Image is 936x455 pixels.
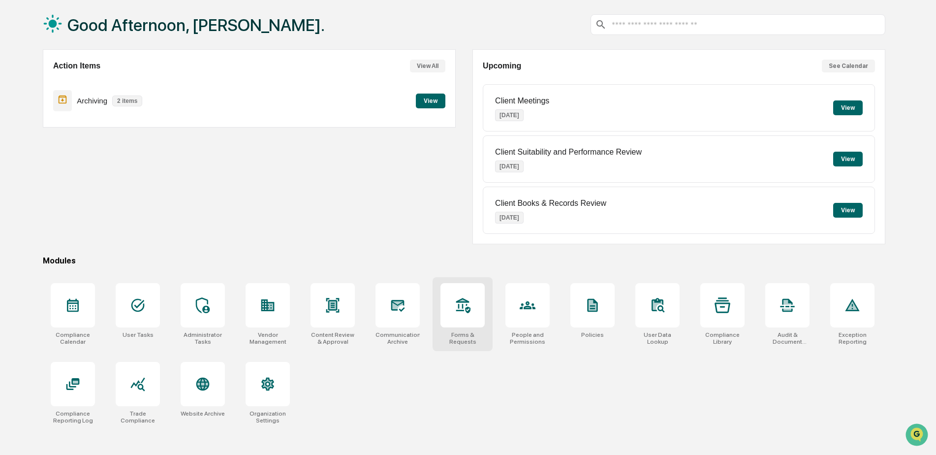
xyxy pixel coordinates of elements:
div: Exception Reporting [830,331,874,345]
span: [PERSON_NAME] [31,134,80,142]
span: [DATE] [87,161,107,168]
p: Client Books & Records Review [495,199,606,208]
div: Trade Compliance [116,410,160,424]
img: 1746055101610-c473b297-6a78-478c-a979-82029cc54cd1 [10,75,28,93]
div: 🖐️ [10,202,18,210]
div: Website Archive [181,410,225,417]
a: 🖐️Preclearance [6,197,67,215]
p: 2 items [112,96,142,106]
div: Policies [581,331,604,338]
span: [DATE] [87,134,107,142]
div: Audit & Document Logs [765,331,810,345]
div: User Tasks [123,331,154,338]
button: View All [410,60,445,72]
span: Preclearance [20,201,63,211]
div: Modules [43,256,885,265]
span: • [82,134,85,142]
button: See Calendar [822,60,875,72]
button: Start new chat [167,78,179,90]
h1: Good Afternoon, [PERSON_NAME]. [67,15,325,35]
div: People and Permissions [505,331,550,345]
button: See all [153,107,179,119]
h2: Action Items [53,62,100,70]
button: View [833,203,863,218]
span: Attestations [81,201,122,211]
p: How can we help? [10,21,179,36]
img: 8933085812038_c878075ebb4cc5468115_72.jpg [21,75,38,93]
div: Organization Settings [246,410,290,424]
a: 🗄️Attestations [67,197,126,215]
div: Communications Archive [375,331,420,345]
img: Jack Rasmussen [10,125,26,140]
div: Vendor Management [246,331,290,345]
div: Forms & Requests [440,331,485,345]
h2: Upcoming [483,62,521,70]
a: Powered byPylon [69,244,119,252]
button: View [833,152,863,166]
div: Compliance Reporting Log [51,410,95,424]
span: [PERSON_NAME] [31,161,80,168]
div: 🗄️ [71,202,79,210]
div: Content Review & Approval [311,331,355,345]
div: Compliance Calendar [51,331,95,345]
p: [DATE] [495,212,524,224]
img: 1746055101610-c473b297-6a78-478c-a979-82029cc54cd1 [20,134,28,142]
span: • [82,161,85,168]
span: Data Lookup [20,220,62,230]
div: Start new chat [44,75,161,85]
a: View [416,96,445,105]
a: 🔎Data Lookup [6,216,66,234]
iframe: Open customer support [905,422,931,449]
img: Jack Rasmussen [10,151,26,167]
span: Pylon [98,244,119,252]
input: Clear [26,45,162,55]
p: Client Meetings [495,97,549,105]
p: [DATE] [495,161,524,172]
div: We're available if you need us! [44,85,135,93]
div: Past conversations [10,109,63,117]
div: User Data Lookup [635,331,680,345]
button: View [833,100,863,115]
button: View [416,94,445,108]
p: Archiving [77,97,107,105]
img: 1746055101610-c473b297-6a78-478c-a979-82029cc54cd1 [20,161,28,169]
p: Client Suitability and Performance Review [495,148,642,157]
div: Compliance Library [700,331,745,345]
div: 🔎 [10,221,18,229]
p: [DATE] [495,109,524,121]
div: Administrator Tasks [181,331,225,345]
